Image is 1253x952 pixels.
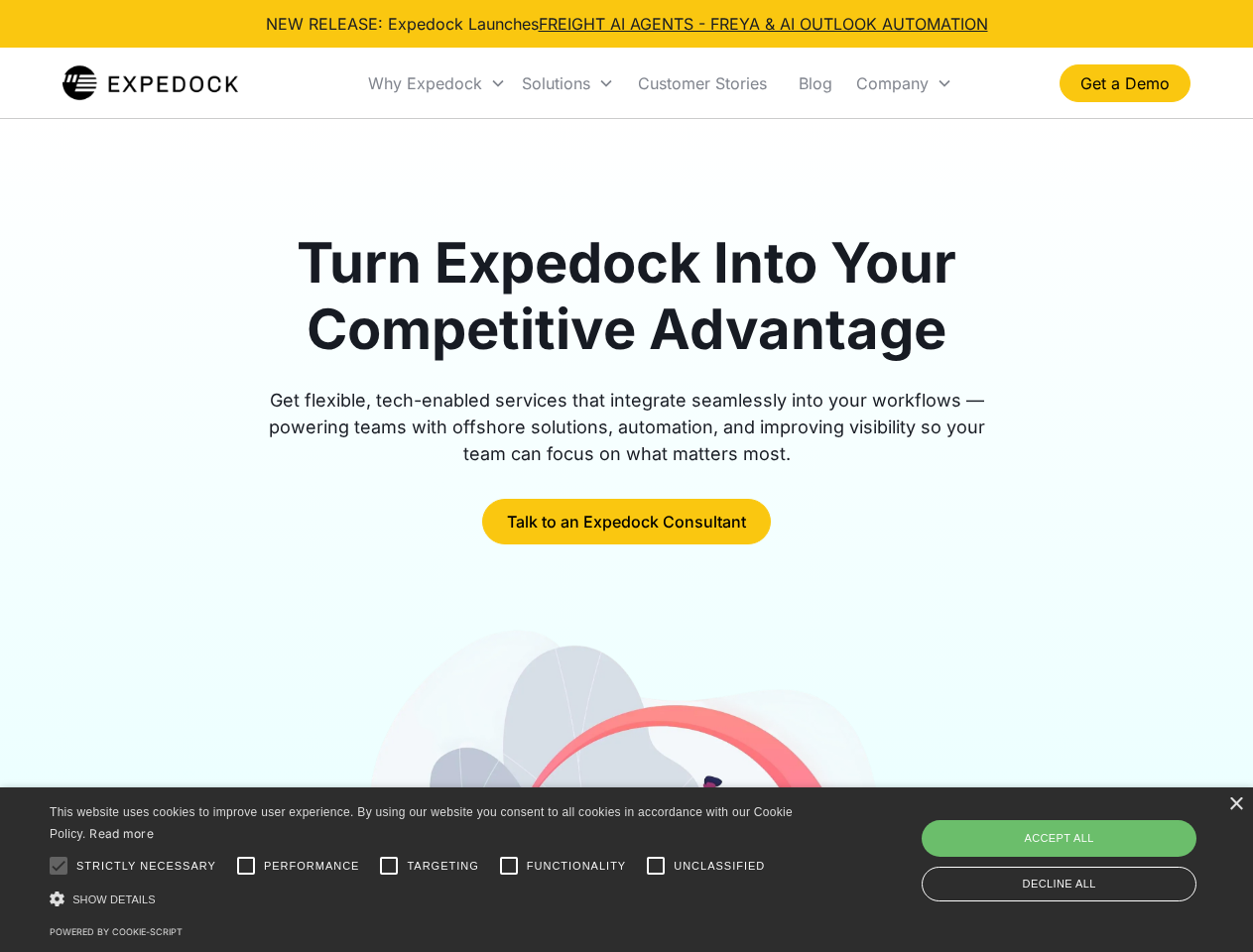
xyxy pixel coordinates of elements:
[783,50,848,117] a: Blog
[50,889,800,909] div: Show details
[63,63,238,103] img: Expedock Logo
[848,50,960,117] div: Company
[407,858,478,875] span: Targeting
[246,387,1008,467] div: Get flexible, tech-enabled services that integrate seamlessly into your workflows — powering team...
[246,230,1008,363] h1: Turn Expedock Into Your Competitive Advantage
[368,73,482,93] div: Why Expedock
[539,14,988,34] a: FREIGHT AI AGENTS - FREYA & AI OUTLOOK AUTOMATION
[622,50,783,117] a: Customer Stories
[89,826,154,841] a: Read more
[360,50,514,117] div: Why Expedock
[72,893,156,905] span: Show details
[522,73,590,93] div: Solutions
[482,499,771,544] a: Talk to an Expedock Consultant
[1060,64,1190,102] a: Get a Demo
[264,858,360,875] span: Performance
[856,73,929,93] div: Company
[514,50,622,117] div: Solutions
[63,63,238,103] a: home
[923,738,1253,952] iframe: Chat Widget
[674,858,765,875] span: Unclassified
[527,858,626,875] span: Functionality
[266,12,988,36] div: NEW RELEASE: Expedock Launches
[50,926,183,937] a: Powered by cookie-script
[50,805,793,842] span: This website uses cookies to improve user experience. By using our website you consent to all coo...
[76,858,216,875] span: Strictly necessary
